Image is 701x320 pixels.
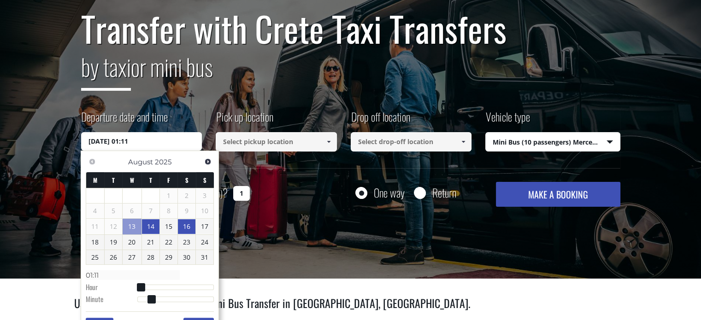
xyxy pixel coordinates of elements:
[160,235,177,250] a: 22
[81,109,168,132] label: Departure date and time
[155,157,171,166] span: 2025
[216,109,273,132] label: Pick up location
[432,187,456,198] label: Return
[456,132,471,151] a: Show All Items
[86,156,98,168] a: Previous
[86,235,104,250] a: 18
[105,250,122,265] a: 26
[216,132,337,151] input: Select pickup location
[196,188,213,203] span: 3
[86,219,104,234] span: 11
[201,156,214,168] a: Next
[160,204,177,218] span: 8
[93,175,97,185] span: Monday
[123,235,141,250] a: 20
[130,175,134,185] span: Wednesday
[204,158,212,165] span: Next
[185,175,189,185] span: Saturday
[128,157,153,166] span: August
[486,133,620,152] span: Mini Bus (10 passengers) Mercedes Sprinter
[142,235,159,250] a: 21
[351,132,472,151] input: Select drop-off location
[167,175,170,185] span: Friday
[86,282,137,294] dt: Hour
[196,250,213,265] a: 31
[81,182,228,204] label: How many passengers ?
[203,175,206,185] span: Sunday
[374,187,405,198] label: One way
[88,158,96,165] span: Previous
[86,294,137,306] dt: Minute
[86,204,104,218] span: 4
[112,175,115,185] span: Tuesday
[81,49,131,91] span: by taxi
[86,250,104,265] a: 25
[81,9,620,48] h1: Transfer with Crete Taxi Transfers
[196,219,213,234] a: 17
[178,235,195,250] a: 23
[123,204,141,218] span: 6
[160,250,177,265] a: 29
[142,250,159,265] a: 28
[160,219,177,234] a: 15
[105,204,122,218] span: 5
[178,219,195,234] a: 16
[105,235,122,250] a: 19
[160,188,177,203] span: 1
[105,219,122,234] span: 12
[178,250,195,265] a: 30
[123,250,141,265] a: 27
[196,235,213,250] a: 24
[178,188,195,203] span: 2
[351,109,410,132] label: Drop off location
[81,48,620,98] h2: or mini bus
[496,182,620,207] button: MAKE A BOOKING
[123,219,141,234] a: 13
[485,109,530,132] label: Vehicle type
[142,204,159,218] span: 7
[196,204,213,218] span: 10
[321,132,336,151] a: Show All Items
[142,219,159,234] a: 14
[149,175,152,185] span: Thursday
[178,204,195,218] span: 9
